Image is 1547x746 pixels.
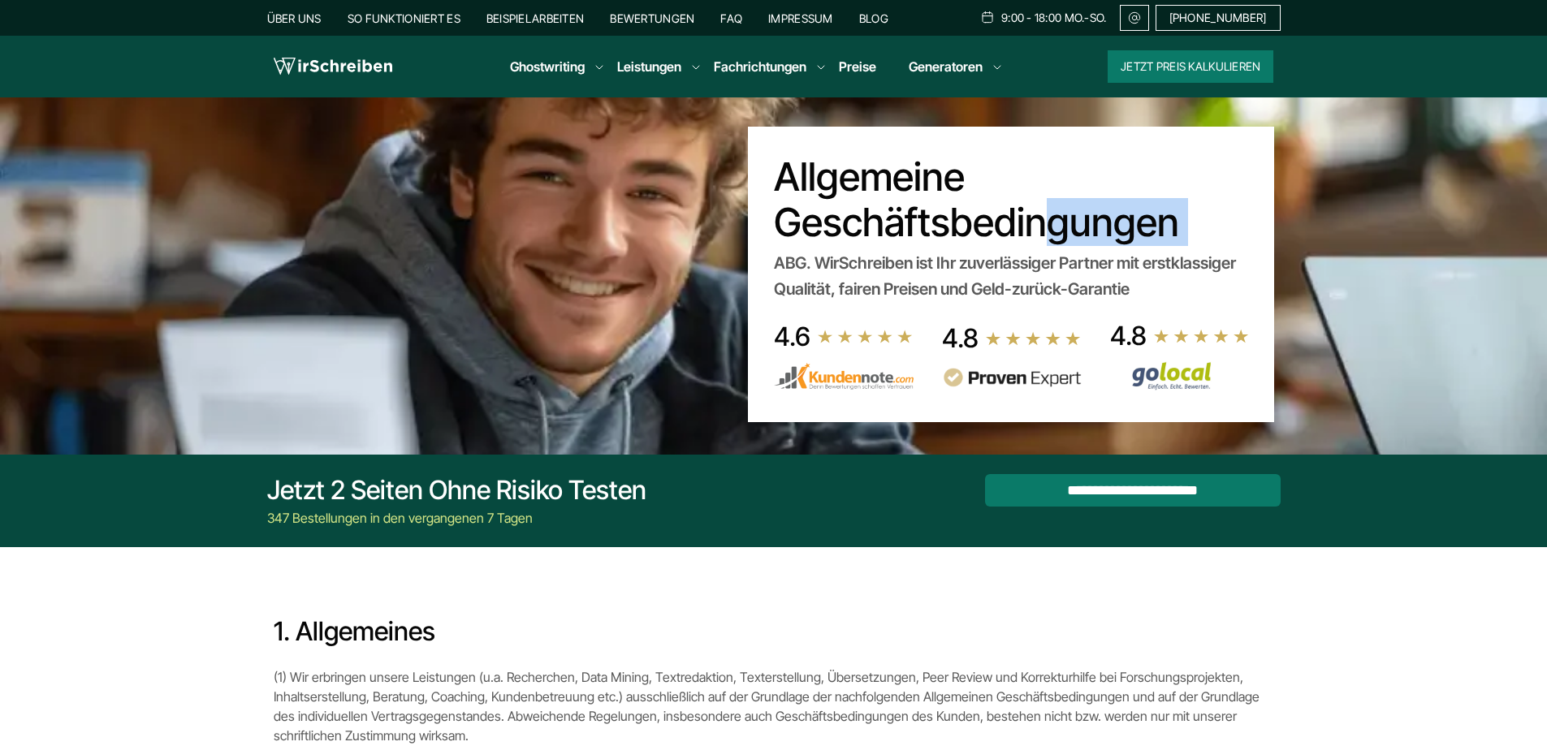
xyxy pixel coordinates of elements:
img: stars [1153,328,1250,344]
div: Jetzt 2 Seiten ohne Risiko testen [267,474,646,507]
a: Bewertungen [610,11,694,25]
img: provenexpert reviews [942,368,1082,388]
a: Preise [839,58,876,75]
a: Ghostwriting [510,57,585,76]
a: Impressum [768,11,833,25]
div: 4.8 [1110,320,1147,352]
div: 4.6 [774,321,810,353]
img: kundennote [774,363,914,390]
img: stars [817,329,914,345]
a: So funktioniert es [348,11,460,25]
button: Jetzt Preis kalkulieren [1108,50,1273,83]
span: 9:00 - 18:00 Mo.-So. [1001,11,1107,24]
a: Generatoren [909,57,983,76]
img: Schedule [980,11,995,24]
h3: 1. Allgemeines [274,615,1274,648]
a: Leistungen [617,57,681,76]
a: Beispielarbeiten [486,11,584,25]
div: ABG. WirSchreiben ist Ihr zuverlässiger Partner mit erstklassiger Qualität, fairen Preisen und Ge... [774,250,1248,302]
a: Fachrichtungen [714,57,806,76]
span: [PHONE_NUMBER] [1169,11,1267,24]
a: FAQ [720,11,742,25]
h1: Allgemeine Geschäftsbedingungen [774,154,1248,245]
div: 347 Bestellungen in den vergangenen 7 Tagen [267,508,646,528]
a: [PHONE_NUMBER] [1156,5,1281,31]
a: Über uns [267,11,322,25]
img: Wirschreiben Bewertungen [1110,361,1250,390]
img: Email [1127,11,1142,24]
img: stars [985,330,1082,347]
div: 4.8 [942,322,979,355]
a: Blog [859,11,888,25]
p: (1) Wir erbringen unsere Leistungen (u.a. Recherchen, Data Mining, Textredaktion, Texterstellung,... [274,667,1274,745]
img: logo wirschreiben [274,54,392,79]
